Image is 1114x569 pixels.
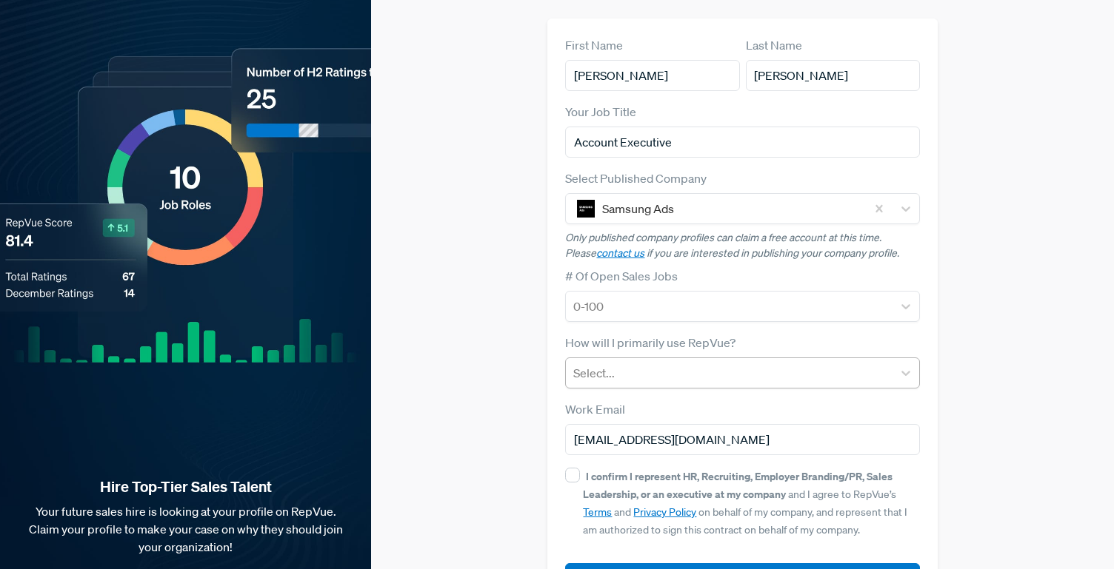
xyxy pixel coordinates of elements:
[583,505,612,519] a: Terms
[746,36,802,54] label: Last Name
[596,246,644,260] a: contact us
[583,469,893,501] strong: I confirm I represent HR, Recruiting, Employer Branding/PR, Sales Leadership, or an executive at ...
[565,169,707,187] label: Select Published Company
[746,60,920,91] input: Last Name
[565,267,678,285] label: # Of Open Sales Jobs
[565,103,636,121] label: Your Job Title
[577,200,595,218] img: Samsung Ads
[633,505,696,519] a: Privacy Policy
[565,127,919,158] input: Title
[565,400,625,418] label: Work Email
[565,334,736,351] label: How will I primarily use RepVue?
[24,502,347,556] p: Your future sales hire is looking at your profile on RepVue. Claim your profile to make your case...
[565,36,623,54] label: First Name
[24,477,347,496] strong: Hire Top-Tier Sales Talent
[565,60,739,91] input: First Name
[565,424,919,455] input: Email
[583,470,907,536] span: and I agree to RepVue’s and on behalf of my company, and represent that I am authorized to sign t...
[565,230,919,261] p: Only published company profiles can claim a free account at this time. Please if you are interest...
